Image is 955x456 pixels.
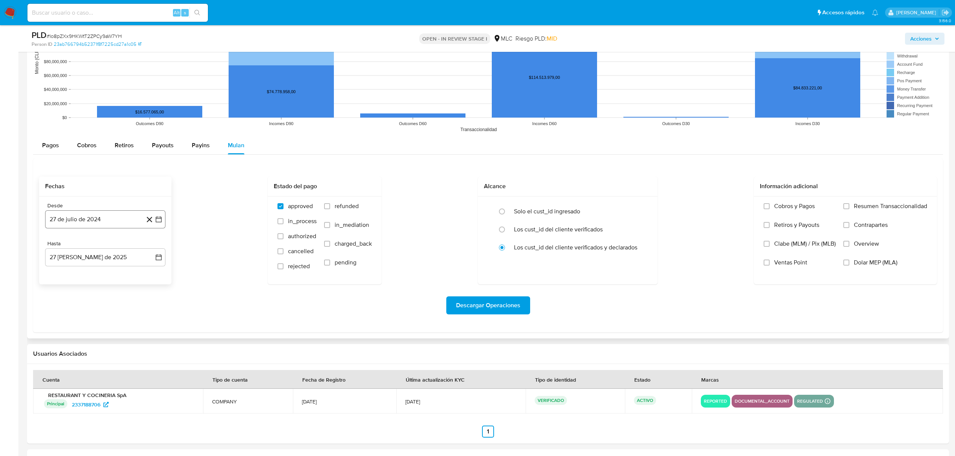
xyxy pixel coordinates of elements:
[33,350,943,358] h2: Usuarios Asociados
[174,9,180,16] span: Alt
[32,29,47,41] b: PLD
[910,33,932,45] span: Acciones
[27,8,208,18] input: Buscar usuario o caso...
[493,35,512,43] div: MLC
[896,9,939,16] p: valentina.fiuri@mercadolibre.com
[419,33,490,44] p: OPEN - IN REVIEW STAGE I
[905,33,944,45] button: Acciones
[515,35,557,43] span: Riesgo PLD:
[47,32,122,40] span: # Io8pZXx9HKWtT2ZPCy9aW7YH
[872,9,878,16] a: Notificaciones
[54,41,141,48] a: 23ab766794b52371f8f7225cd27a1c05
[184,9,186,16] span: s
[822,9,864,17] span: Accesos rápidos
[939,18,951,24] span: 3.156.0
[941,9,949,17] a: Salir
[189,8,205,18] button: search-icon
[32,41,52,48] b: Person ID
[547,34,557,43] span: MID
